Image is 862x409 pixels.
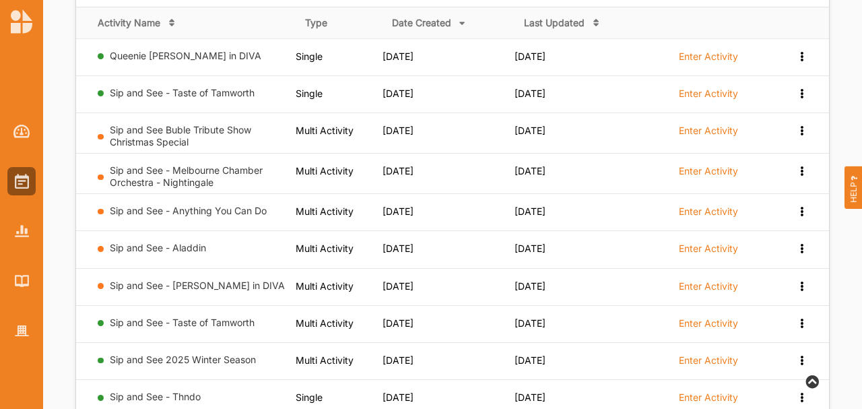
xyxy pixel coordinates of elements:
span: Multi Activity [296,243,354,254]
div: Activity Name [98,17,160,29]
span: [DATE] [515,280,545,292]
label: Enter Activity [679,165,738,177]
a: Enter Activity [679,87,738,107]
span: [DATE] [383,165,413,177]
label: Enter Activity [679,88,738,100]
span: Multi Activity [296,354,354,366]
span: [DATE] [383,243,413,254]
a: Enter Activity [679,280,738,300]
span: Multi Activity [296,206,354,217]
span: [DATE] [383,51,413,62]
span: [DATE] [515,51,545,62]
label: Enter Activity [679,354,738,367]
a: Dashboard [7,117,36,146]
img: Organisation [15,325,29,337]
label: Enter Activity [679,125,738,137]
span: [DATE] [383,354,413,366]
label: Enter Activity [679,280,738,292]
div: Date Created [392,17,451,29]
a: Sip and See - [PERSON_NAME] in DIVA [110,280,285,291]
label: Enter Activity [679,391,738,404]
a: Sip and See 2025 Winter Season [110,354,256,365]
span: [DATE] [515,206,545,217]
a: Enter Activity [679,242,738,262]
a: Enter Activity [679,317,738,337]
a: Activities [7,167,36,195]
span: [DATE] [383,280,413,292]
span: Multi Activity [296,125,354,136]
span: [DATE] [515,125,545,136]
a: Sip and See - Thndo [110,391,201,402]
span: [DATE] [515,165,545,177]
a: Sip and See - Taste of Tamworth [110,87,255,98]
span: Multi Activity [296,280,354,292]
a: Reports [7,217,36,245]
a: Sip and See Buble Tribute Show Christmas Special [110,124,251,148]
a: Enter Activity [679,354,738,374]
span: Multi Activity [296,317,354,329]
img: Reports [15,225,29,237]
span: [DATE] [383,391,413,403]
span: [DATE] [383,317,413,329]
label: Enter Activity [679,206,738,218]
span: Multi Activity [296,165,354,177]
th: Type [296,7,383,38]
span: [DATE] [515,354,545,366]
a: Queenie [PERSON_NAME] in DIVA [110,50,261,61]
div: Last Updated [524,17,585,29]
img: logo [11,9,32,34]
span: [DATE] [515,317,545,329]
span: [DATE] [383,125,413,136]
img: Activities [15,174,29,189]
span: [DATE] [515,391,545,403]
label: Enter Activity [679,317,738,329]
label: Enter Activity [679,243,738,255]
span: [DATE] [515,88,545,99]
img: Library [15,275,29,286]
a: Enter Activity [679,164,738,185]
label: Enter Activity [679,51,738,63]
a: Sip and See - Melbourne Chamber Orchestra - Nightingale [110,164,263,188]
a: Organisation [7,317,36,345]
span: [DATE] [383,88,413,99]
span: [DATE] [515,243,545,254]
span: Single [296,51,323,62]
a: Sip and See - Taste of Tamworth [110,317,255,328]
a: Sip and See - Aladdin [110,242,206,253]
a: Enter Activity [679,124,738,144]
span: Single [296,88,323,99]
a: Sip and See - Anything You Can Do [110,205,267,216]
img: Dashboard [13,125,30,138]
a: Enter Activity [679,50,738,70]
span: Single [296,391,323,403]
a: Enter Activity [679,205,738,225]
a: Library [7,267,36,295]
span: [DATE] [383,206,413,217]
